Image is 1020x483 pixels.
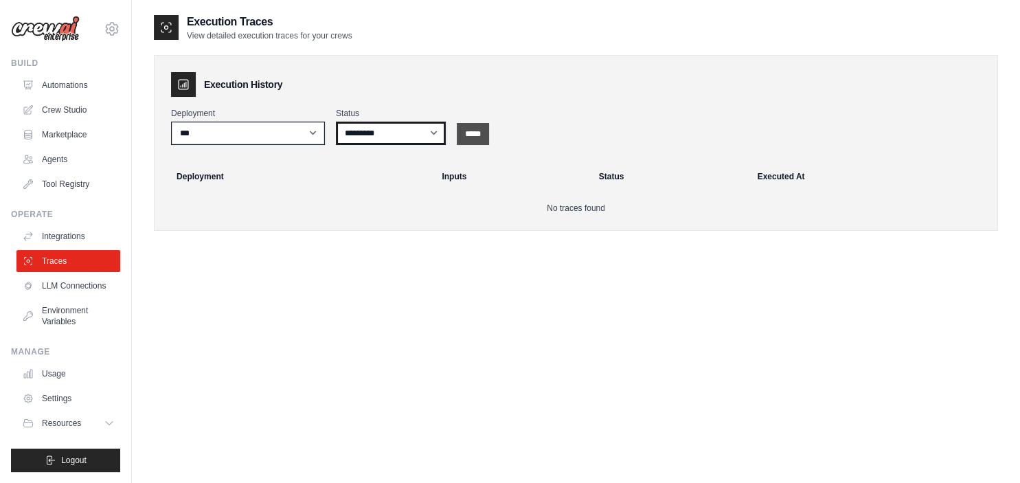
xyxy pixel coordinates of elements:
[433,161,590,192] th: Inputs
[11,16,80,42] img: Logo
[187,14,352,30] h2: Execution Traces
[16,74,120,96] a: Automations
[171,108,325,119] label: Deployment
[591,161,749,192] th: Status
[16,412,120,434] button: Resources
[16,250,120,272] a: Traces
[16,99,120,121] a: Crew Studio
[187,30,352,41] p: View detailed execution traces for your crews
[11,449,120,472] button: Logout
[11,209,120,220] div: Operate
[16,363,120,385] a: Usage
[749,161,992,192] th: Executed At
[16,275,120,297] a: LLM Connections
[11,346,120,357] div: Manage
[16,173,120,195] a: Tool Registry
[16,225,120,247] a: Integrations
[16,300,120,333] a: Environment Variables
[204,78,282,91] h3: Execution History
[336,108,446,119] label: Status
[61,455,87,466] span: Logout
[160,161,433,192] th: Deployment
[16,387,120,409] a: Settings
[16,124,120,146] a: Marketplace
[16,148,120,170] a: Agents
[42,418,81,429] span: Resources
[171,203,981,214] p: No traces found
[11,58,120,69] div: Build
